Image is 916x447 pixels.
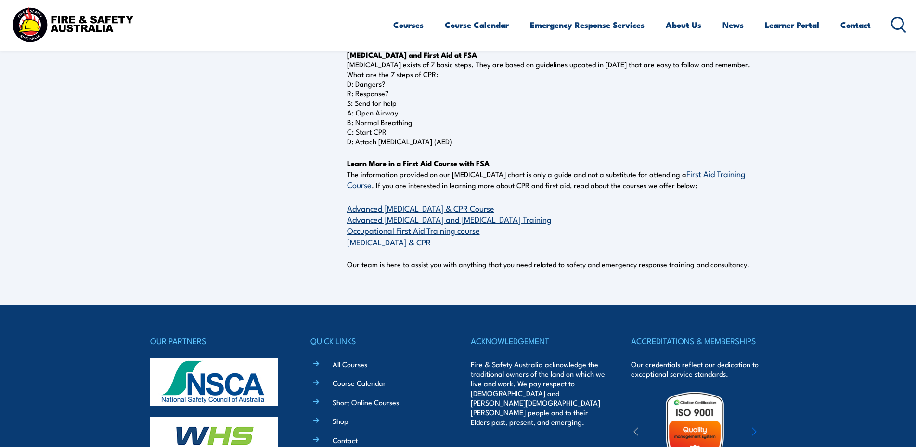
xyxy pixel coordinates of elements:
[631,334,766,347] h4: ACCREDITATIONS & MEMBERSHIPS
[347,213,552,225] a: Advanced [MEDICAL_DATA] and [MEDICAL_DATA] Training
[347,202,494,214] a: Advanced [MEDICAL_DATA] & CPR Course
[347,236,431,247] a: [MEDICAL_DATA] & CPR
[393,12,424,38] a: Courses
[347,224,480,236] a: Occupational First Aid Training course
[471,334,606,347] h4: ACKNOWLEDGEMENT
[445,12,509,38] a: Course Calendar
[666,12,701,38] a: About Us
[631,359,766,379] p: Our credentials reflect our dedication to exceptional service standards.
[347,49,477,60] strong: [MEDICAL_DATA] and First Aid at FSA
[333,435,358,445] a: Contact
[347,167,746,190] a: First Aid Training Course
[530,12,645,38] a: Emergency Response Services
[347,259,766,269] p: Our team is here to assist you with anything that you need related to safety and emergency respon...
[333,397,399,407] a: Short Online Courses
[150,334,285,347] h4: OUR PARTNERS
[347,157,490,168] strong: Learn More in a First Aid Course with FSA
[347,50,766,146] p: [MEDICAL_DATA] exists of 7 basic steps. They are based on guidelines updated in [DATE] that are e...
[840,12,871,38] a: Contact
[310,334,445,347] h4: QUICK LINKS
[765,12,819,38] a: Learner Portal
[150,358,278,406] img: nsca-logo-footer
[333,416,348,426] a: Shop
[347,158,766,191] p: The information provided on our [MEDICAL_DATA] chart is only a guide and not a substitute for att...
[333,359,367,369] a: All Courses
[471,359,606,427] p: Fire & Safety Australia acknowledge the traditional owners of the land on which we live and work....
[722,12,744,38] a: News
[333,378,386,388] a: Course Calendar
